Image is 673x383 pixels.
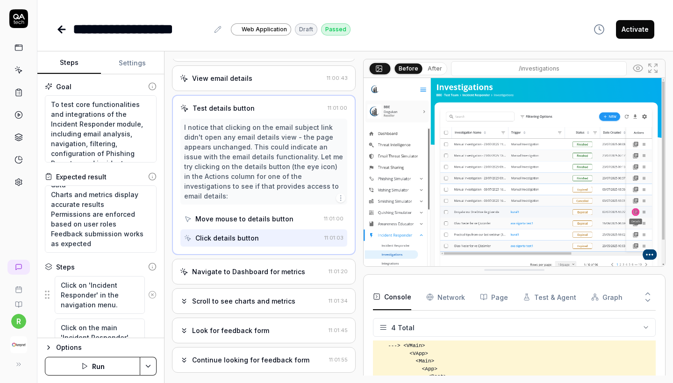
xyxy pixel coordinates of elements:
div: Click details button [195,233,259,243]
button: View version history [588,20,610,39]
button: Run [45,357,140,376]
div: Passed [321,23,351,35]
pre: [Vuetify] [UPGRADE] 'v-content' is deprecated, use 'v-main' instead. found in ---> <VMain> <VApp>... [388,304,652,381]
div: Expected result [56,172,107,182]
button: Click details button11:01:03 [180,229,347,247]
time: 11:01:55 [329,356,348,363]
img: Keepnet Logo [10,336,27,353]
div: Move mouse to details button [195,214,294,224]
div: View email details [192,73,252,83]
button: Move mouse to details button11:01:00 [180,210,347,227]
button: Open in full screen [645,61,660,76]
button: After [424,64,446,74]
a: Book a call with us [4,278,33,293]
button: Console [373,284,411,310]
div: I notice that clicking on the email subject link didn't open any email details view - the page ap... [184,122,344,201]
div: Suggestions [45,318,157,376]
div: Goal [56,82,72,92]
button: Activate [616,20,654,39]
div: Options [56,342,157,353]
div: Suggestions [45,276,157,314]
time: 11:01:45 [329,327,348,333]
time: 11:01:00 [324,215,344,222]
div: Look for feedback form [192,326,269,335]
div: Navigate to Dashboard for metrics [192,267,305,277]
button: Graph [591,284,623,310]
button: Options [45,342,157,353]
img: Screenshot [364,78,665,266]
time: 11:01:34 [329,298,348,304]
a: Web Application [231,23,291,35]
time: 11:01:03 [324,234,344,241]
button: Remove step [145,285,160,304]
div: Draft [295,23,317,35]
div: Scroll to see charts and metrics [192,296,295,306]
button: Show all interative elements [630,61,645,76]
button: r [11,314,26,329]
button: Steps [37,52,101,74]
button: Keepnet Logo [4,329,33,355]
span: Web Application [242,25,287,34]
time: 11:01:20 [329,268,348,275]
time: 11:00:43 [327,75,348,81]
div: Continue looking for feedback form [192,355,309,365]
button: Before [395,63,422,73]
a: New conversation [7,260,30,275]
div: Steps [56,262,75,272]
time: 11:01:00 [328,105,347,111]
a: Documentation [4,293,33,308]
button: Settings [101,52,165,74]
button: Page [480,284,508,310]
button: Network [426,284,465,310]
div: Test details button [193,103,255,113]
button: Test & Agent [523,284,576,310]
